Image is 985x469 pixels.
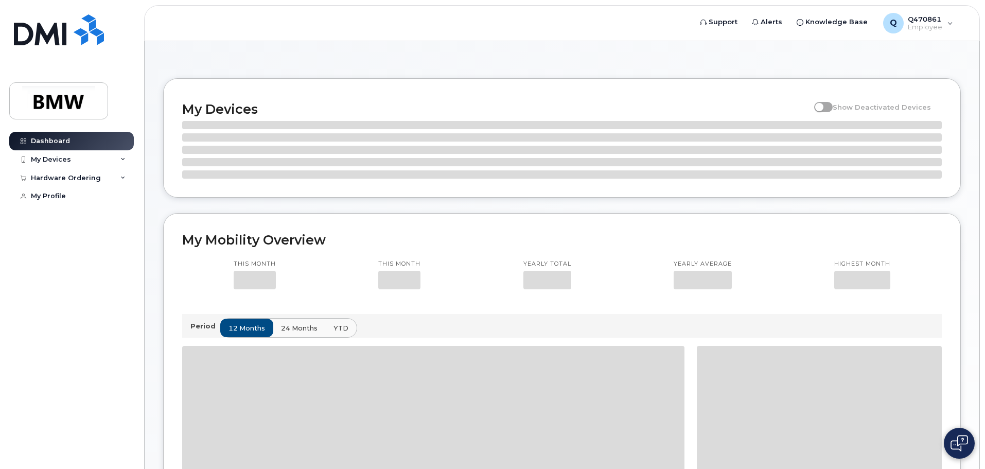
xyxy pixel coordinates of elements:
p: Yearly total [523,260,571,268]
span: Show Deactivated Devices [833,103,931,111]
p: Period [190,321,220,331]
p: This month [378,260,420,268]
p: This month [234,260,276,268]
p: Yearly average [674,260,732,268]
span: 24 months [281,323,318,333]
input: Show Deactivated Devices [814,97,822,106]
span: YTD [333,323,348,333]
h2: My Mobility Overview [182,232,942,248]
img: Open chat [951,435,968,451]
h2: My Devices [182,101,809,117]
p: Highest month [834,260,890,268]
